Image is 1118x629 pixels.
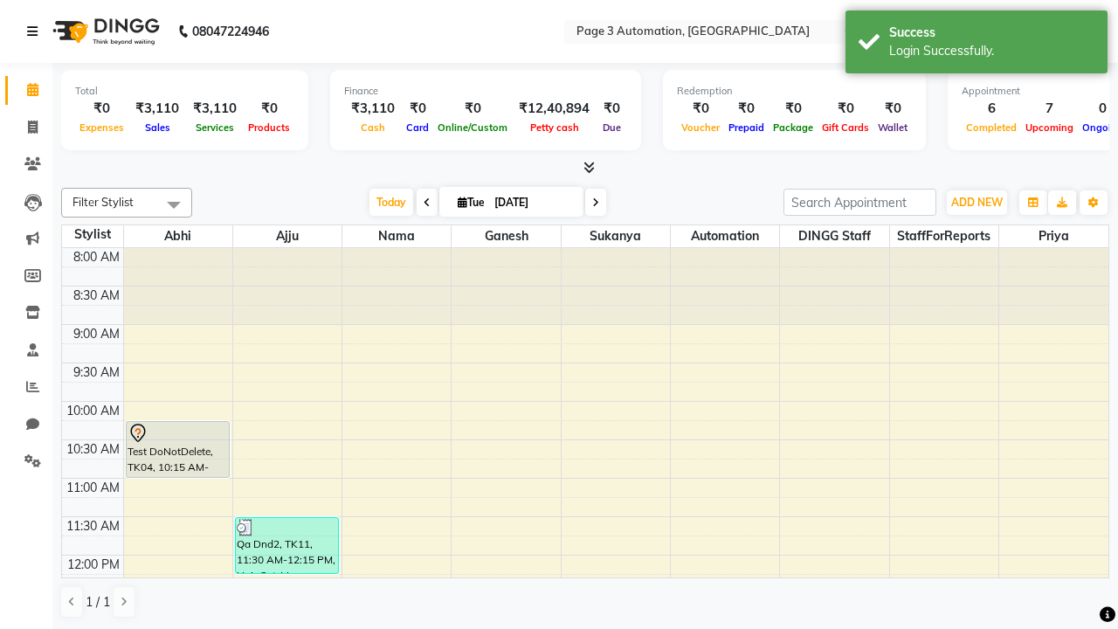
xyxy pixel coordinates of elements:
span: Nama [342,225,451,247]
div: Stylist [62,225,123,244]
span: Petty cash [526,121,583,134]
span: Sales [141,121,175,134]
span: Cash [356,121,390,134]
div: 12:00 PM [64,556,123,574]
div: ₹0 [244,99,294,119]
div: 6 [962,99,1021,119]
div: ₹0 [873,99,912,119]
span: Package [769,121,818,134]
div: ₹0 [818,99,873,119]
span: Ajju [233,225,342,247]
span: Voucher [677,121,724,134]
span: Tue [453,196,489,209]
span: Filter Stylist [72,195,134,209]
div: 10:30 AM [63,440,123,459]
span: Ganesh [452,225,560,247]
b: 08047224946 [192,7,269,56]
div: 8:30 AM [70,287,123,305]
div: ₹0 [724,99,769,119]
div: 11:30 AM [63,517,123,536]
img: logo [45,7,164,56]
span: Upcoming [1021,121,1078,134]
span: Online/Custom [433,121,512,134]
span: Products [244,121,294,134]
div: 7 [1021,99,1078,119]
span: Services [191,121,238,134]
div: Login Successfully. [889,42,1094,60]
span: Gift Cards [818,121,873,134]
span: 1 / 1 [86,593,110,612]
span: DINGG Staff [780,225,888,247]
span: StaffForReports [890,225,998,247]
span: Due [598,121,625,134]
div: Finance [344,84,627,99]
div: ₹3,110 [186,99,244,119]
span: Today [369,189,413,216]
div: ₹3,110 [128,99,186,119]
div: ₹0 [597,99,627,119]
span: Card [402,121,433,134]
div: 10:00 AM [63,402,123,420]
div: 9:30 AM [70,363,123,382]
div: Redemption [677,84,912,99]
div: ₹12,40,894 [512,99,597,119]
span: Priya [999,225,1108,247]
div: Test DoNotDelete, TK04, 10:15 AM-11:00 AM, Hair Cut-Men [127,422,229,477]
input: 2025-09-02 [489,190,576,216]
span: Wallet [873,121,912,134]
span: ADD NEW [951,196,1003,209]
div: ₹0 [677,99,724,119]
input: Search Appointment [783,189,936,216]
div: ₹0 [402,99,433,119]
div: Total [75,84,294,99]
div: ₹3,110 [344,99,402,119]
div: 11:00 AM [63,479,123,497]
div: ₹0 [769,99,818,119]
div: 8:00 AM [70,248,123,266]
div: 9:00 AM [70,325,123,343]
button: ADD NEW [947,190,1007,215]
span: Abhi [124,225,232,247]
div: Success [889,24,1094,42]
span: Automation [671,225,779,247]
span: Prepaid [724,121,769,134]
span: Completed [962,121,1021,134]
span: Expenses [75,121,128,134]
div: ₹0 [433,99,512,119]
div: ₹0 [75,99,128,119]
div: Qa Dnd2, TK11, 11:30 AM-12:15 PM, Hair Cut-Men [236,518,338,573]
span: Sukanya [562,225,670,247]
